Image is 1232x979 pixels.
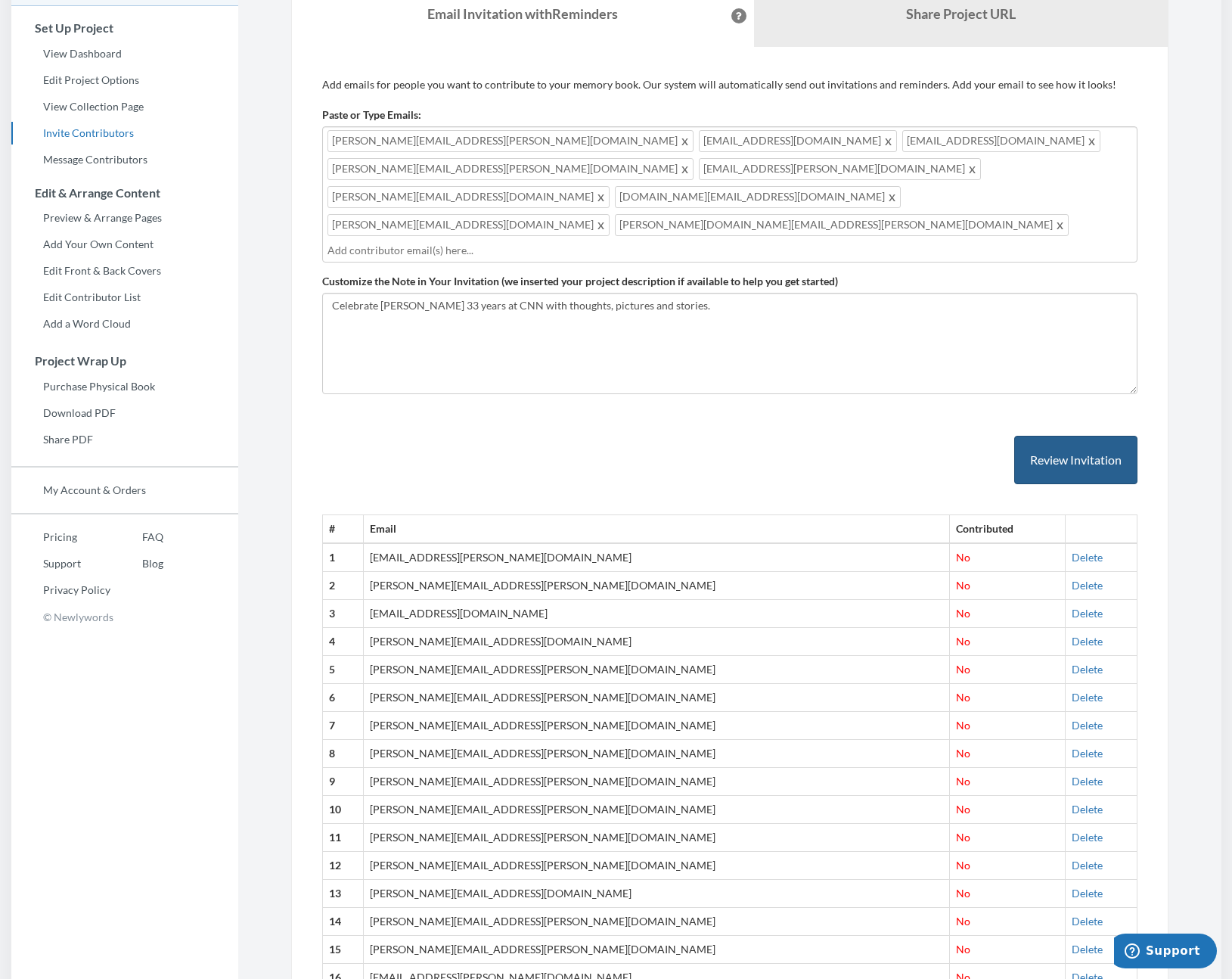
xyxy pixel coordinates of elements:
iframe: Opens a widget where you can chat to one of our agents [1114,934,1217,971]
a: Add Your Own Content [11,233,238,256]
button: Review Invitation [1014,436,1137,485]
a: Delete [1072,635,1103,648]
span: No [956,775,970,788]
span: [PERSON_NAME][EMAIL_ADDRESS][PERSON_NAME][DOMAIN_NAME] [327,130,694,152]
th: 2 [322,572,363,600]
span: [EMAIL_ADDRESS][DOMAIN_NAME] [699,130,897,152]
h3: Set Up Project [12,21,238,35]
a: Blog [110,552,163,575]
span: No [956,579,970,592]
a: Delete [1072,775,1103,788]
a: Delete [1072,943,1103,956]
td: [PERSON_NAME][EMAIL_ADDRESS][DOMAIN_NAME] [363,880,950,908]
a: Share PDF [11,428,238,451]
a: View Collection Page [11,95,238,118]
p: Add emails for people you want to contribute to your memory book. Our system will automatically s... [322,77,1137,92]
h3: Edit & Arrange Content [12,186,238,200]
span: [PERSON_NAME][EMAIL_ADDRESS][DOMAIN_NAME] [327,186,610,208]
input: Add contributor email(s) here... [327,242,1132,259]
a: Pricing [11,526,110,549]
td: [PERSON_NAME][EMAIL_ADDRESS][PERSON_NAME][DOMAIN_NAME] [363,908,950,936]
a: Delete [1072,663,1103,676]
a: Delete [1072,859,1103,872]
a: My Account & Orders [11,479,238,502]
b: Share Project URL [906,5,1016,22]
th: # [322,515,363,543]
a: Privacy Policy [11,579,110,601]
a: Delete [1072,803,1103,816]
th: Contributed [950,515,1065,543]
th: 5 [322,656,363,684]
a: Edit Project Options [11,69,238,92]
td: [PERSON_NAME][EMAIL_ADDRESS][PERSON_NAME][DOMAIN_NAME] [363,796,950,824]
td: [PERSON_NAME][EMAIL_ADDRESS][PERSON_NAME][DOMAIN_NAME] [363,824,950,852]
p: © Newlywords [11,605,238,629]
th: 13 [322,880,363,908]
a: Delete [1072,579,1103,592]
th: Email [363,515,950,543]
strong: Email Invitation with Reminders [427,5,618,22]
th: 8 [322,740,363,768]
th: 12 [322,852,363,880]
span: [PERSON_NAME][DOMAIN_NAME][EMAIL_ADDRESS][PERSON_NAME][DOMAIN_NAME] [615,214,1069,236]
span: No [956,719,970,732]
th: 3 [322,600,363,628]
span: No [956,915,970,928]
span: No [956,551,970,564]
th: 7 [322,712,363,740]
a: Purchase Physical Book [11,375,238,398]
th: 6 [322,684,363,712]
span: [EMAIL_ADDRESS][PERSON_NAME][DOMAIN_NAME] [699,158,981,180]
th: 9 [322,768,363,796]
a: Delete [1072,915,1103,928]
a: Edit Front & Back Covers [11,260,238,282]
a: Add a Word Cloud [11,312,238,335]
th: 1 [322,543,363,571]
span: [EMAIL_ADDRESS][DOMAIN_NAME] [902,130,1100,152]
th: 15 [322,936,363,964]
a: FAQ [110,526,163,549]
span: [PERSON_NAME][EMAIL_ADDRESS][DOMAIN_NAME] [327,214,610,236]
td: [EMAIL_ADDRESS][PERSON_NAME][DOMAIN_NAME] [363,543,950,571]
span: No [956,691,970,704]
td: [PERSON_NAME][EMAIL_ADDRESS][PERSON_NAME][DOMAIN_NAME] [363,936,950,964]
td: [PERSON_NAME][EMAIL_ADDRESS][PERSON_NAME][DOMAIN_NAME] [363,656,950,684]
a: Edit Contributor List [11,286,238,309]
span: No [956,747,970,760]
a: Delete [1072,747,1103,760]
span: No [956,887,970,900]
label: Paste or Type Emails: [322,107,421,123]
span: [DOMAIN_NAME][EMAIL_ADDRESS][DOMAIN_NAME] [615,186,901,208]
td: [PERSON_NAME][EMAIL_ADDRESS][PERSON_NAME][DOMAIN_NAME] [363,740,950,768]
span: No [956,831,970,844]
span: [PERSON_NAME][EMAIL_ADDRESS][PERSON_NAME][DOMAIN_NAME] [327,158,694,180]
td: [PERSON_NAME][EMAIL_ADDRESS][PERSON_NAME][DOMAIN_NAME] [363,712,950,740]
span: No [956,635,970,648]
a: Download PDF [11,402,238,424]
a: Invite Contributors [11,122,238,145]
td: [PERSON_NAME][EMAIL_ADDRESS][PERSON_NAME][DOMAIN_NAME] [363,768,950,796]
a: View Dashboard [11,42,238,65]
a: Message Contributors [11,148,238,171]
a: Delete [1072,691,1103,704]
th: 14 [322,908,363,936]
a: Delete [1072,887,1103,900]
th: 10 [322,796,363,824]
a: Preview & Arrange Pages [11,207,238,229]
td: [PERSON_NAME][EMAIL_ADDRESS][PERSON_NAME][DOMAIN_NAME] [363,684,950,712]
span: No [956,943,970,956]
a: Delete [1072,607,1103,620]
td: [PERSON_NAME][EMAIL_ADDRESS][PERSON_NAME][DOMAIN_NAME] [363,572,950,600]
span: No [956,607,970,620]
td: [PERSON_NAME][EMAIL_ADDRESS][PERSON_NAME][DOMAIN_NAME] [363,852,950,880]
span: No [956,803,970,816]
label: Customize the Note in Your Invitation (we inserted your project description if available to help ... [322,274,838,289]
td: [PERSON_NAME][EMAIL_ADDRESS][DOMAIN_NAME] [363,628,950,656]
a: Delete [1072,719,1103,732]
textarea: Celebrate [PERSON_NAME] 33 years at CNN with thoughts, pictures and stories. [322,293,1137,394]
th: 4 [322,628,363,656]
th: 11 [322,824,363,852]
h3: Project Wrap Up [12,354,238,368]
td: [EMAIL_ADDRESS][DOMAIN_NAME] [363,600,950,628]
